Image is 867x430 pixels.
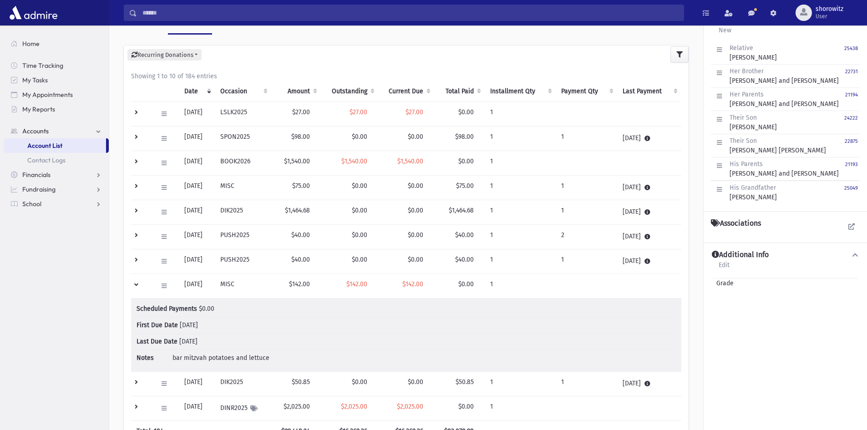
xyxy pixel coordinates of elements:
[271,249,321,274] td: $40.00
[179,396,215,421] td: [DATE]
[4,124,109,138] a: Accounts
[215,151,271,176] td: BOOK2026
[137,304,197,314] span: Scheduled Payments
[485,126,555,151] td: 1
[179,225,215,249] td: [DATE]
[215,102,271,126] td: LSLK2025
[27,156,66,164] span: Contact Logs
[730,184,776,192] span: His Grandfather
[845,162,858,167] small: 21193
[352,182,367,190] span: $0.00
[449,207,474,214] span: $1,464.68
[397,157,423,165] span: $1,540.00
[408,231,423,239] span: $0.00
[22,40,40,48] span: Home
[556,372,617,396] td: 1
[22,91,73,99] span: My Appointments
[711,250,860,260] button: Additional Info
[730,159,839,178] div: [PERSON_NAME] and [PERSON_NAME]
[137,5,684,21] input: Search
[816,13,843,20] span: User
[179,151,215,176] td: [DATE]
[352,231,367,239] span: $0.00
[844,185,858,191] small: 25049
[730,113,777,132] div: [PERSON_NAME]
[556,249,617,274] td: 1
[455,256,474,263] span: $40.00
[215,81,271,102] th: Occasion : activate to sort column ascending
[730,67,764,75] span: Her Brother
[712,250,769,260] h4: Additional Info
[730,160,763,168] span: His Parents
[22,105,55,113] span: My Reports
[179,102,215,126] td: [DATE]
[180,321,198,329] span: [DATE]
[845,92,858,98] small: 21194
[215,126,271,151] td: SPON2025
[485,396,555,421] td: 1
[179,176,215,200] td: [DATE]
[711,219,761,228] h4: Associations
[27,142,62,150] span: Account List
[718,25,732,41] a: New
[137,353,171,363] span: Notes
[215,249,271,274] td: PUSH2025
[271,372,321,396] td: $50.85
[456,182,474,190] span: $75.00
[485,200,555,225] td: 1
[844,46,858,51] small: 25438
[408,182,423,190] span: $0.00
[730,136,826,155] div: [PERSON_NAME] [PERSON_NAME]
[730,66,839,86] div: [PERSON_NAME] and [PERSON_NAME]
[199,305,214,313] span: $0.00
[215,274,271,298] td: MISC
[844,115,858,121] small: 24222
[408,207,423,214] span: $0.00
[730,43,777,62] div: [PERSON_NAME]
[485,249,555,274] td: 1
[378,81,434,102] th: Current Due: activate to sort column ascending
[730,114,757,121] span: Their Son
[730,91,764,98] span: Her Parents
[408,133,423,141] span: $0.00
[458,108,474,116] span: $0.00
[137,320,178,330] span: First Due Date
[271,200,321,225] td: $1,464.68
[844,183,858,202] a: 25049
[4,102,109,116] a: My Reports
[352,378,367,386] span: $0.00
[4,197,109,211] a: School
[179,200,215,225] td: [DATE]
[485,274,555,298] td: 1
[7,4,60,22] img: AdmirePro
[617,176,681,200] td: [DATE]
[321,81,378,102] th: Outstanding: activate to sort column ascending
[352,256,367,263] span: $0.00
[844,113,858,132] a: 24222
[556,126,617,151] td: 1
[456,378,474,386] span: $50.85
[556,225,617,249] td: 2
[179,249,215,274] td: [DATE]
[22,185,56,193] span: Fundraising
[346,280,367,288] span: $142.00
[22,127,49,135] span: Accounts
[4,153,109,167] a: Contact Logs
[127,49,202,61] button: Recurring Donations
[458,403,474,410] span: $0.00
[455,133,474,141] span: $98.00
[4,36,109,51] a: Home
[22,200,41,208] span: School
[408,378,423,386] span: $0.00
[131,71,681,81] div: Showing 1 to 10 of 184 entries
[341,157,367,165] span: $1,540.00
[845,138,858,144] small: 22875
[271,396,321,421] td: $2,025.00
[341,403,367,410] span: $2,025.00
[4,182,109,197] a: Fundraising
[271,151,321,176] td: $1,540.00
[215,176,271,200] td: MISC
[350,108,367,116] span: $27.00
[617,200,681,225] td: [DATE]
[556,176,617,200] td: 1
